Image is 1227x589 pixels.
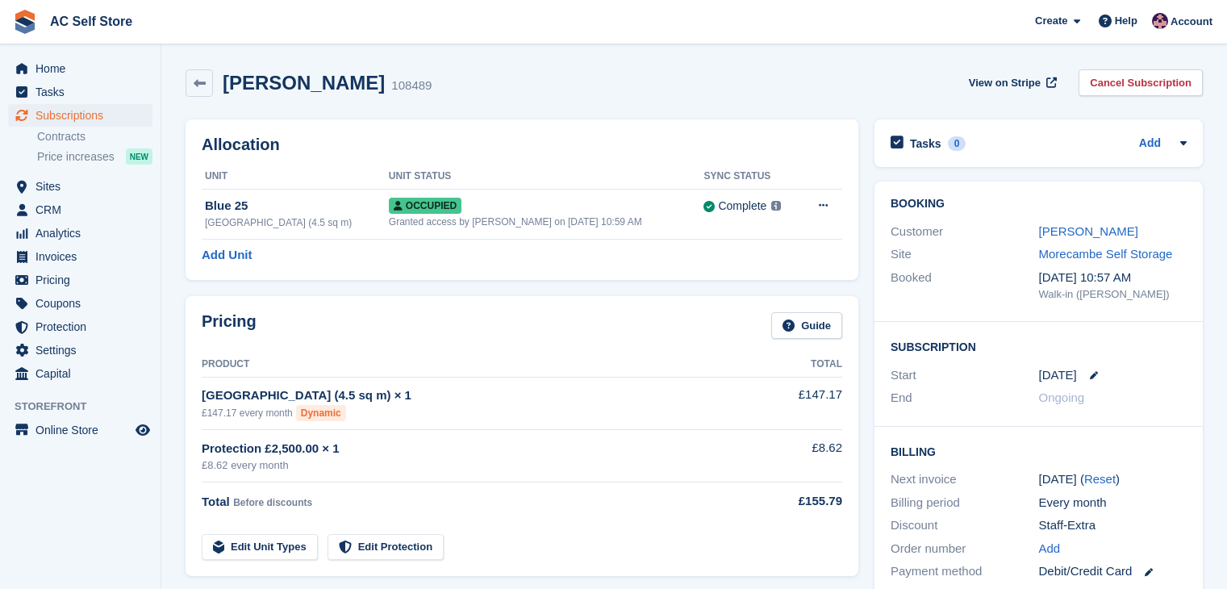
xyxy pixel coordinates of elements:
span: Settings [35,339,132,361]
div: £8.62 every month [202,457,744,474]
th: Sync Status [703,164,799,190]
div: Complete [718,198,766,215]
h2: Pricing [202,312,257,339]
h2: Subscription [891,338,1187,354]
a: menu [8,315,152,338]
span: Ongoing [1039,391,1085,404]
h2: Booking [891,198,1187,211]
div: Site [891,245,1039,264]
h2: Allocation [202,136,842,154]
div: Granted access by [PERSON_NAME] on [DATE] 10:59 AM [389,215,704,229]
div: [GEOGRAPHIC_DATA] (4.5 sq m) × 1 [202,386,744,405]
h2: Tasks [910,136,941,151]
div: Blue 25 [205,197,389,215]
div: [GEOGRAPHIC_DATA] (4.5 sq m) [205,215,389,230]
span: Coupons [35,292,132,315]
a: Edit Protection [328,534,444,561]
span: Tasks [35,81,132,103]
span: Online Store [35,419,132,441]
span: Account [1171,14,1212,30]
div: Every month [1039,494,1187,512]
th: Unit [202,164,389,190]
span: Price increases [37,149,115,165]
a: View on Stripe [962,69,1060,96]
div: Order number [891,540,1039,558]
th: Unit Status [389,164,704,190]
a: menu [8,292,152,315]
div: Discount [891,516,1039,535]
span: Invoices [35,245,132,268]
div: £147.17 every month [202,405,744,421]
span: Before discounts [233,497,312,508]
div: Payment method [891,562,1039,581]
div: Next invoice [891,470,1039,489]
div: [DATE] 10:57 AM [1039,269,1187,287]
a: menu [8,198,152,221]
span: Storefront [15,399,161,415]
img: Ted Cox [1152,13,1168,29]
span: Occupied [389,198,461,214]
span: CRM [35,198,132,221]
span: Capital [35,362,132,385]
h2: [PERSON_NAME] [223,72,385,94]
a: Reset [1084,472,1116,486]
span: Help [1115,13,1137,29]
a: menu [8,339,152,361]
a: menu [8,362,152,385]
a: menu [8,419,152,441]
div: NEW [126,148,152,165]
th: Total [744,352,842,378]
time: 2025-09-17 00:00:00 UTC [1039,366,1077,385]
div: £155.79 [744,492,842,511]
span: Subscriptions [35,104,132,127]
img: stora-icon-8386f47178a22dfd0bd8f6a31ec36ba5ce8667c1dd55bd0f319d3a0aa187defe.svg [13,10,37,34]
div: Debit/Credit Card [1039,562,1187,581]
a: [PERSON_NAME] [1039,224,1138,238]
span: Total [202,495,230,508]
a: Price increases NEW [37,148,152,165]
a: menu [8,175,152,198]
div: Protection £2,500.00 × 1 [202,440,744,458]
a: Guide [771,312,842,339]
a: Preview store [133,420,152,440]
a: Add Unit [202,246,252,265]
span: View on Stripe [969,75,1041,91]
div: End [891,389,1039,407]
div: Start [891,366,1039,385]
span: Protection [35,315,132,338]
td: £147.17 [744,377,842,429]
div: Billing period [891,494,1039,512]
a: menu [8,245,152,268]
span: Home [35,57,132,80]
a: Cancel Subscription [1079,69,1203,96]
a: Add [1139,135,1161,153]
a: menu [8,104,152,127]
span: Create [1035,13,1067,29]
td: £8.62 [744,430,842,482]
div: Dynamic [296,405,346,421]
div: 0 [948,136,966,151]
span: Analytics [35,222,132,244]
div: Staff-Extra [1039,516,1187,535]
img: icon-info-grey-7440780725fd019a000dd9b08b2336e03edf1995a4989e88bcd33f0948082b44.svg [771,201,781,211]
div: Walk-in ([PERSON_NAME]) [1039,286,1187,303]
h2: Billing [891,443,1187,459]
a: menu [8,81,152,103]
a: menu [8,57,152,80]
div: Booked [891,269,1039,303]
div: [DATE] ( ) [1039,470,1187,489]
th: Product [202,352,744,378]
a: Edit Unit Types [202,534,318,561]
a: AC Self Store [44,8,139,35]
div: 108489 [391,77,432,95]
a: Morecambe Self Storage [1039,247,1173,261]
span: Sites [35,175,132,198]
a: Contracts [37,129,152,144]
a: Add [1039,540,1061,558]
a: menu [8,222,152,244]
span: Pricing [35,269,132,291]
a: menu [8,269,152,291]
div: Customer [891,223,1039,241]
